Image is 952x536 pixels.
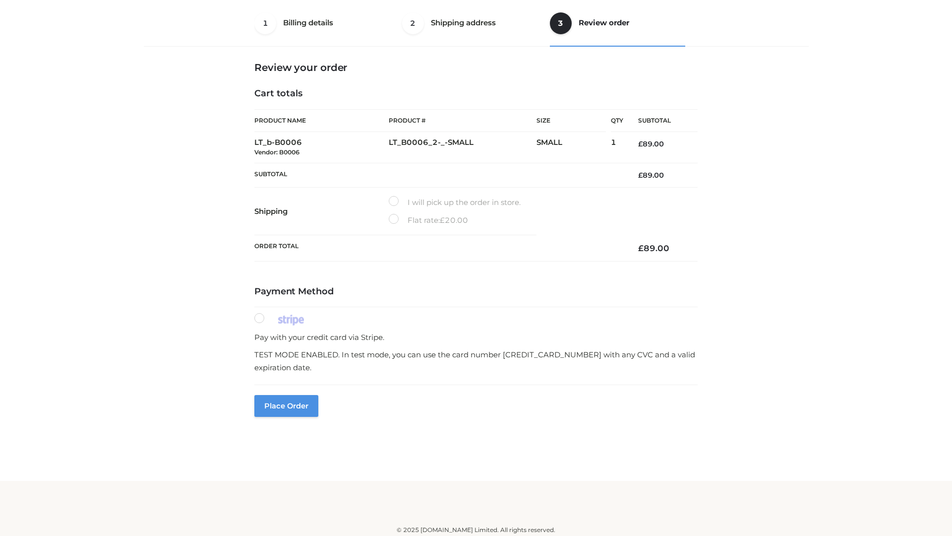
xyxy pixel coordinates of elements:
th: Qty [611,109,623,132]
td: 1 [611,132,623,163]
label: I will pick up the order in store. [389,196,521,209]
th: Order Total [254,235,623,262]
td: LT_b-B0006 [254,132,389,163]
div: © 2025 [DOMAIN_NAME] Limited. All rights reserved. [147,525,805,535]
th: Subtotal [623,110,698,132]
label: Flat rate: [389,214,468,227]
p: TEST MODE ENABLED. In test mode, you can use the card number [CREDIT_CARD_NUMBER] with any CVC an... [254,348,698,374]
td: SMALL [536,132,611,163]
span: £ [638,171,643,180]
h4: Cart totals [254,88,698,99]
bdi: 89.00 [638,243,669,253]
span: £ [638,139,643,148]
bdi: 20.00 [440,215,468,225]
span: £ [440,215,445,225]
th: Product Name [254,109,389,132]
bdi: 89.00 [638,139,664,148]
small: Vendor: B0006 [254,148,299,156]
button: Place order [254,395,318,417]
td: LT_B0006_2-_-SMALL [389,132,536,163]
span: £ [638,243,644,253]
p: Pay with your credit card via Stripe. [254,331,698,344]
th: Size [536,110,606,132]
th: Shipping [254,188,389,235]
bdi: 89.00 [638,171,664,180]
h3: Review your order [254,62,698,73]
th: Subtotal [254,163,623,187]
h4: Payment Method [254,286,698,297]
th: Product # [389,109,536,132]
